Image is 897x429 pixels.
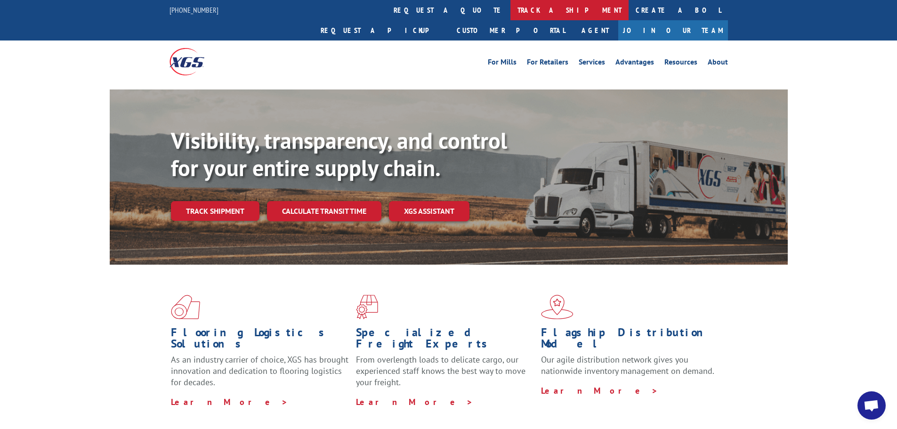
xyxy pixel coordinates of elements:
h1: Specialized Freight Experts [356,327,534,354]
img: xgs-icon-flagship-distribution-model-red [541,295,574,319]
a: Learn More > [356,397,473,407]
a: Learn More > [541,385,658,396]
a: [PHONE_NUMBER] [170,5,218,15]
a: Join Our Team [618,20,728,40]
span: As an industry carrier of choice, XGS has brought innovation and dedication to flooring logistics... [171,354,348,388]
a: Agent [572,20,618,40]
b: Visibility, transparency, and control for your entire supply chain. [171,126,507,182]
a: Request a pickup [314,20,450,40]
a: Calculate transit time [267,201,381,221]
a: XGS ASSISTANT [389,201,469,221]
a: Learn More > [171,397,288,407]
img: xgs-icon-focused-on-flooring-red [356,295,378,319]
a: About [708,58,728,69]
a: Customer Portal [450,20,572,40]
a: Services [579,58,605,69]
p: From overlength loads to delicate cargo, our experienced staff knows the best way to move your fr... [356,354,534,396]
h1: Flooring Logistics Solutions [171,327,349,354]
a: For Mills [488,58,517,69]
div: Open chat [857,391,886,420]
a: Resources [664,58,697,69]
h1: Flagship Distribution Model [541,327,719,354]
img: xgs-icon-total-supply-chain-intelligence-red [171,295,200,319]
a: Track shipment [171,201,259,221]
a: For Retailers [527,58,568,69]
a: Advantages [615,58,654,69]
span: Our agile distribution network gives you nationwide inventory management on demand. [541,354,714,376]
